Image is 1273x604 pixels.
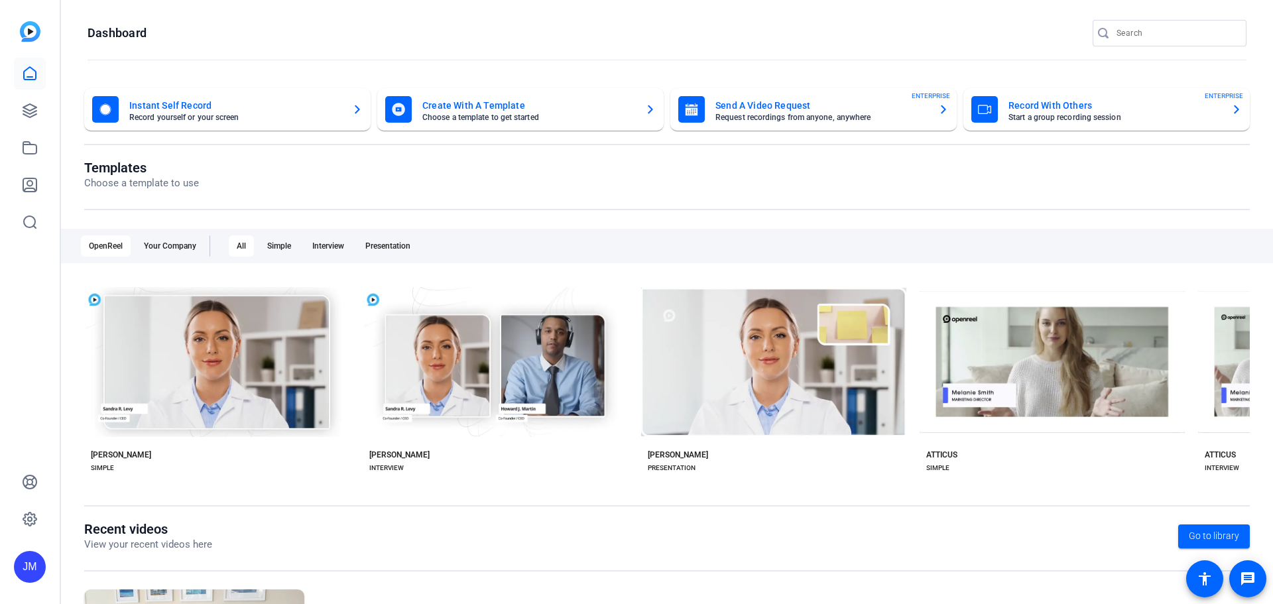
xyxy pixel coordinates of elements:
a: Go to library [1178,524,1250,548]
button: Instant Self RecordRecord yourself or your screen [84,88,371,131]
button: Send A Video RequestRequest recordings from anyone, anywhereENTERPRISE [670,88,957,131]
div: [PERSON_NAME] [369,450,430,460]
button: Record With OthersStart a group recording sessionENTERPRISE [963,88,1250,131]
div: ATTICUS [1205,450,1236,460]
div: SIMPLE [926,463,949,473]
div: INTERVIEW [369,463,404,473]
mat-card-subtitle: Request recordings from anyone, anywhere [715,113,928,121]
div: JM [14,551,46,583]
h1: Dashboard [88,25,147,41]
div: OpenReel [81,235,131,257]
div: [PERSON_NAME] [91,450,151,460]
input: Search [1117,25,1236,41]
mat-card-title: Send A Video Request [715,97,928,113]
p: Choose a template to use [84,176,199,191]
h1: Recent videos [84,521,212,537]
div: Interview [304,235,352,257]
div: Simple [259,235,299,257]
button: Create With A TemplateChoose a template to get started [377,88,664,131]
span: ENTERPRISE [1205,91,1243,101]
span: Go to library [1189,529,1239,543]
mat-card-subtitle: Start a group recording session [1008,113,1221,121]
mat-card-title: Record With Others [1008,97,1221,113]
mat-icon: message [1240,571,1256,587]
div: INTERVIEW [1205,463,1239,473]
span: ENTERPRISE [912,91,950,101]
div: Your Company [136,235,204,257]
div: SIMPLE [91,463,114,473]
mat-icon: accessibility [1197,571,1213,587]
h1: Templates [84,160,199,176]
div: PRESENTATION [648,463,696,473]
mat-card-subtitle: Choose a template to get started [422,113,635,121]
img: blue-gradient.svg [20,21,40,42]
mat-card-subtitle: Record yourself or your screen [129,113,341,121]
div: Presentation [357,235,418,257]
mat-card-title: Create With A Template [422,97,635,113]
mat-card-title: Instant Self Record [129,97,341,113]
div: All [229,235,254,257]
div: [PERSON_NAME] [648,450,708,460]
p: View your recent videos here [84,537,212,552]
div: ATTICUS [926,450,957,460]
